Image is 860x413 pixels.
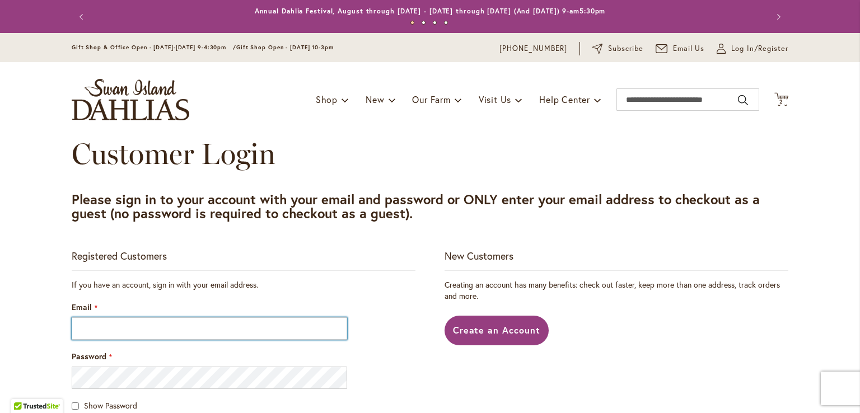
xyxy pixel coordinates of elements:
[453,324,541,336] span: Create an Account
[673,43,705,54] span: Email Us
[366,93,384,105] span: New
[731,43,788,54] span: Log In/Register
[236,44,334,51] span: Gift Shop Open - [DATE] 10-3pm
[72,351,106,362] span: Password
[766,6,788,28] button: Next
[72,279,415,290] div: If you have an account, sign in with your email address.
[422,21,426,25] button: 2 of 4
[656,43,705,54] a: Email Us
[445,249,513,262] strong: New Customers
[72,79,189,120] a: store logo
[412,93,450,105] span: Our Farm
[499,43,567,54] a: [PHONE_NUMBER]
[316,93,338,105] span: Shop
[779,98,783,105] span: 2
[445,279,788,302] p: Creating an account has many benefits: check out faster, keep more than one address, track orders...
[72,44,236,51] span: Gift Shop & Office Open - [DATE]-[DATE] 9-4:30pm /
[8,373,40,405] iframe: Launch Accessibility Center
[479,93,511,105] span: Visit Us
[539,93,590,105] span: Help Center
[72,190,760,222] strong: Please sign in to your account with your email and password or ONLY enter your email address to c...
[84,400,137,411] span: Show Password
[410,21,414,25] button: 1 of 4
[433,21,437,25] button: 3 of 4
[717,43,788,54] a: Log In/Register
[444,21,448,25] button: 4 of 4
[72,6,94,28] button: Previous
[255,7,606,15] a: Annual Dahlia Festival, August through [DATE] - [DATE] through [DATE] (And [DATE]) 9-am5:30pm
[445,316,549,345] a: Create an Account
[592,43,643,54] a: Subscribe
[72,249,167,262] strong: Registered Customers
[774,92,788,107] button: 2
[72,302,92,312] span: Email
[608,43,643,54] span: Subscribe
[72,136,275,171] span: Customer Login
